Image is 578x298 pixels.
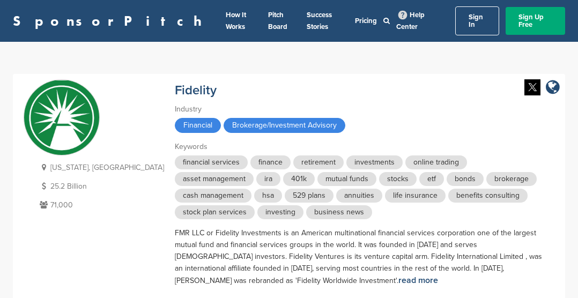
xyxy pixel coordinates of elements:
[448,189,528,203] span: benefits consulting
[317,172,376,186] span: mutual funds
[419,172,444,186] span: etf
[447,172,484,186] span: bonds
[175,189,251,203] span: cash management
[379,172,417,186] span: stocks
[257,205,303,219] span: investing
[268,11,287,31] a: Pitch Board
[13,14,209,28] a: SponsorPitch
[293,155,344,169] span: retirement
[24,80,99,155] img: Sponsorpitch & Fidelity
[37,180,164,193] p: 25.2 Billion
[175,103,550,115] div: Industry
[355,17,377,25] a: Pricing
[256,172,280,186] span: ira
[396,9,425,33] a: Help Center
[306,205,372,219] span: business news
[175,83,217,98] a: Fidelity
[398,275,438,286] a: read more
[385,189,446,203] span: life insurance
[455,6,499,35] a: Sign In
[250,155,291,169] span: finance
[175,141,550,153] div: Keywords
[175,155,248,169] span: financial services
[346,155,403,169] span: investments
[175,205,255,219] span: stock plan services
[175,172,254,186] span: asset management
[486,172,537,186] span: brokerage
[285,189,334,203] span: 529 plans
[175,118,221,133] span: Financial
[175,227,550,287] div: FMR LLC or Fidelity Investments is an American multinational financial services corporation one o...
[524,79,540,95] img: Twitter white
[37,161,164,174] p: [US_STATE], [GEOGRAPHIC_DATA]
[254,189,282,203] span: hsa
[405,155,467,169] span: online trading
[506,7,565,35] a: Sign Up Free
[307,11,332,31] a: Success Stories
[37,198,164,212] p: 71,000
[226,11,246,31] a: How It Works
[336,189,382,203] span: annuities
[546,79,560,97] a: company link
[283,172,315,186] span: 401k
[224,118,345,133] span: Brokerage/Investment Advisory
